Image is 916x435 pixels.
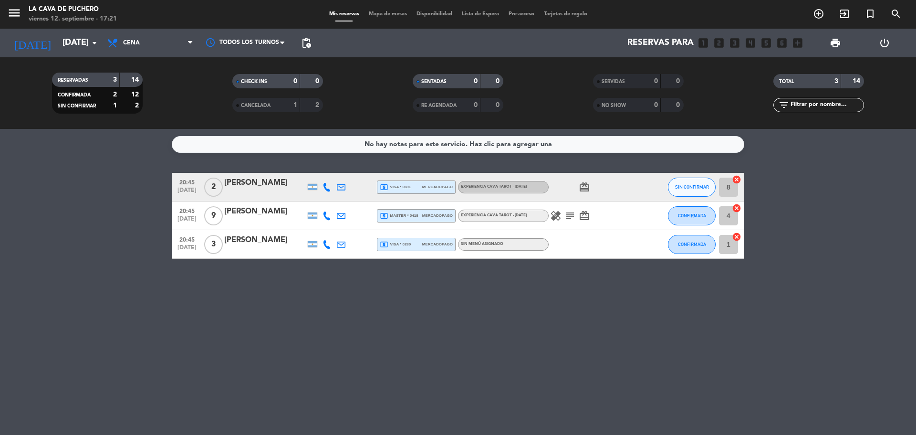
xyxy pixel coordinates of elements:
span: mercadopago [422,241,453,247]
span: 2 [204,178,223,197]
span: [DATE] [175,244,199,255]
i: local_atm [380,240,388,249]
span: [DATE] [175,187,199,198]
i: filter_list [778,99,790,111]
span: SIN CONFIRMAR [58,104,96,108]
i: looks_two [713,37,725,49]
strong: 0 [654,78,658,85]
div: [PERSON_NAME] [224,205,305,218]
span: print [830,37,841,49]
span: mercadopago [422,184,453,190]
span: CONFIRMADA [678,242,706,247]
i: healing [550,210,562,222]
span: Pre-acceso [504,11,539,17]
span: CANCELADA [241,103,271,108]
span: 20:45 [175,205,199,216]
span: SERVIDAS [602,79,625,84]
span: EXPERIENCIA CAVA TAROT - [DATE] [461,185,527,189]
button: SIN CONFIRMAR [668,178,716,197]
strong: 2 [113,91,117,98]
span: 20:45 [175,233,199,244]
span: master * 5418 [380,212,418,220]
strong: 2 [315,102,321,108]
strong: 0 [315,78,321,85]
span: Mis reservas [324,11,364,17]
i: card_giftcard [579,210,590,222]
i: search [890,8,902,20]
span: CONFIRMADA [58,93,91,97]
button: CONFIRMADA [668,235,716,254]
i: exit_to_app [839,8,850,20]
strong: 0 [474,78,478,85]
i: looks_one [697,37,709,49]
strong: 0 [293,78,297,85]
span: Tarjetas de regalo [539,11,592,17]
i: cancel [732,175,741,184]
i: [DATE] [7,32,58,53]
strong: 0 [676,78,682,85]
div: viernes 12. septiembre - 17:21 [29,14,117,24]
strong: 0 [474,102,478,108]
strong: 3 [834,78,838,85]
i: looks_6 [776,37,788,49]
span: Disponibilidad [412,11,457,17]
span: 3 [204,235,223,254]
strong: 12 [131,91,141,98]
span: Cena [123,40,140,46]
strong: 0 [496,78,501,85]
span: NO SHOW [602,103,626,108]
i: add_box [791,37,804,49]
span: SENTADAS [421,79,447,84]
strong: 1 [113,102,117,109]
button: CONFIRMADA [668,206,716,225]
i: cancel [732,203,741,213]
i: power_settings_new [879,37,890,49]
span: RE AGENDADA [421,103,457,108]
span: 9 [204,206,223,225]
button: menu [7,6,21,23]
span: CONFIRMADA [678,213,706,218]
i: turned_in_not [864,8,876,20]
span: CHECK INS [241,79,267,84]
strong: 3 [113,76,117,83]
span: Reservas para [627,38,694,48]
strong: 0 [676,102,682,108]
div: No hay notas para este servicio. Haz clic para agregar una [364,139,552,150]
strong: 0 [654,102,658,108]
i: local_atm [380,212,388,220]
strong: 14 [131,76,141,83]
span: SIN CONFIRMAR [675,184,709,190]
span: Lista de Espera [457,11,504,17]
span: Sin menú asignado [461,242,503,246]
i: arrow_drop_down [89,37,100,49]
i: looks_3 [729,37,741,49]
i: add_circle_outline [813,8,824,20]
strong: 14 [853,78,862,85]
i: menu [7,6,21,20]
span: visa * 0691 [380,183,411,191]
strong: 0 [496,102,501,108]
span: mercadopago [422,212,453,219]
div: [PERSON_NAME] [224,234,305,246]
span: EXPERIENCIA CAVA TAROT - [DATE] [461,213,527,217]
div: La Cava de Puchero [29,5,117,14]
div: LOG OUT [860,29,909,57]
span: [DATE] [175,216,199,227]
span: RESERVADAS [58,78,88,83]
i: cancel [732,232,741,242]
span: Mapa de mesas [364,11,412,17]
div: [PERSON_NAME] [224,177,305,189]
i: local_atm [380,183,388,191]
span: TOTAL [779,79,794,84]
strong: 2 [135,102,141,109]
span: pending_actions [301,37,312,49]
span: visa * 0280 [380,240,411,249]
i: looks_5 [760,37,772,49]
i: subject [564,210,576,222]
span: 20:45 [175,176,199,187]
strong: 1 [293,102,297,108]
input: Filtrar por nombre... [790,100,864,110]
i: card_giftcard [579,181,590,193]
i: looks_4 [744,37,757,49]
